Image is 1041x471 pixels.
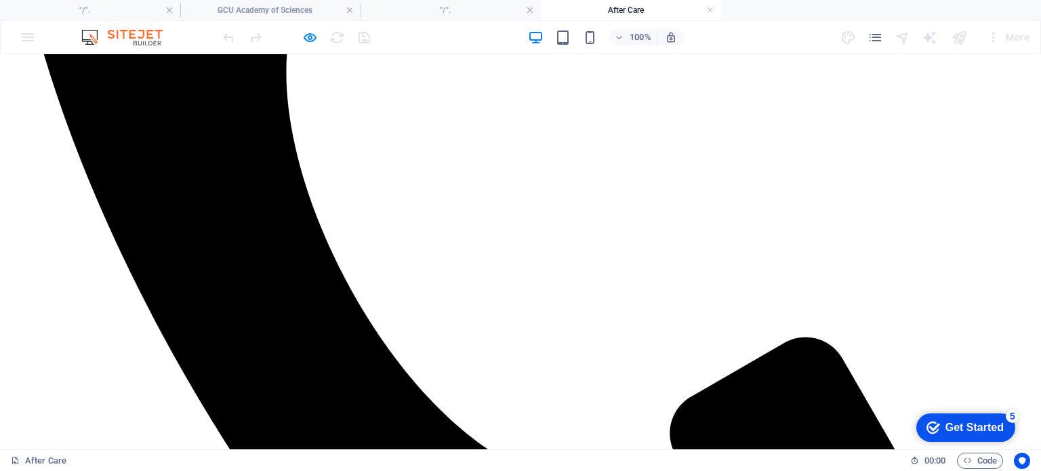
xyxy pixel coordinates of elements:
[40,15,98,27] div: Get Started
[609,29,657,45] button: 100%
[11,7,110,35] div: Get Started 5 items remaining, 0% complete
[957,453,1003,469] button: Code
[867,30,883,45] i: Pages (Ctrl+Alt+S)
[541,3,721,18] h4: After Care
[910,453,946,469] h6: Session time
[361,3,541,18] h4: "/".
[934,455,936,466] span: :
[78,29,180,45] img: Editor Logo
[963,453,997,469] span: Code
[867,29,884,45] button: pages
[180,3,361,18] h4: GCU Academy of Sciences
[924,453,945,469] span: 00 00
[1014,453,1030,469] button: Usercentrics
[100,3,114,16] div: 5
[630,29,651,45] h6: 100%
[11,453,66,469] a: Click to cancel selection. Double-click to open Pages
[665,31,677,43] i: On resize automatically adjust zoom level to fit chosen device.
